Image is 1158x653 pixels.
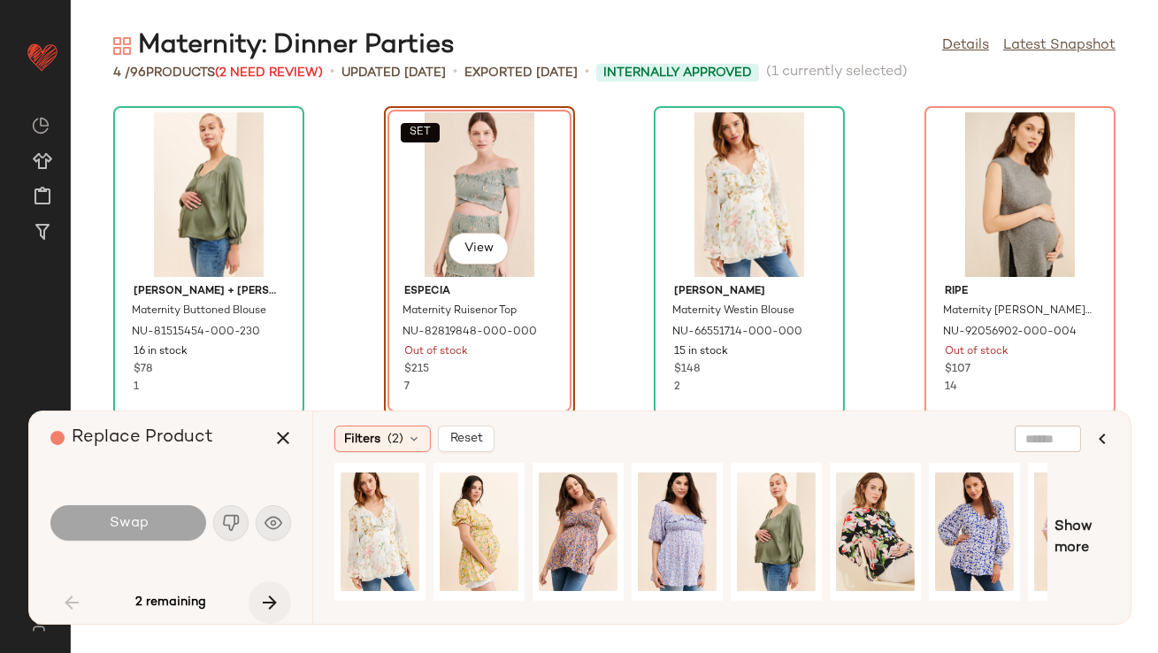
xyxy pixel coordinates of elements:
[674,381,680,393] span: 2
[113,37,131,55] img: svg%3e
[672,303,794,319] span: Maternity Westin Blouse
[438,426,495,452] button: Reset
[32,117,50,134] img: svg%3e
[409,127,431,139] span: SET
[119,112,298,277] img: 81515454_230_b4
[387,430,403,449] span: (2)
[72,428,213,447] span: Replace Product
[836,469,915,595] img: 98177876_009_b
[341,64,446,82] p: updated [DATE]
[931,112,1109,277] img: 92056902_004_b
[401,123,440,142] button: SET
[453,62,457,83] span: •
[135,595,206,611] span: 2 remaining
[130,66,146,80] span: 96
[464,64,578,82] p: Exported [DATE]
[674,344,728,360] span: 15 in stock
[942,35,989,57] a: Details
[403,325,537,341] span: NU-82819848-000-000
[660,112,839,277] img: 66551714_000_b4
[945,344,1008,360] span: Out of stock
[449,432,483,446] span: Reset
[945,381,957,393] span: 14
[132,325,260,341] span: NU-81515454-000-230
[603,64,752,82] span: Internally Approved
[134,284,284,300] span: [PERSON_NAME] + [PERSON_NAME]
[464,242,494,256] span: View
[113,64,323,82] div: Products
[737,469,816,595] img: 81515454_230_b4
[1003,35,1116,57] a: Latest Snapshot
[132,303,266,319] span: Maternity Buttoned Blouse
[943,325,1077,341] span: NU-92056902-000-004
[21,618,56,632] img: svg%3e
[344,430,380,449] span: Filters
[1034,469,1113,595] img: 81281255_066_b3
[134,344,188,360] span: 16 in stock
[638,469,717,595] img: 69494748_000_b4
[341,469,419,595] img: 66551714_000_b4
[674,284,824,300] span: [PERSON_NAME]
[943,303,1093,319] span: Maternity [PERSON_NAME] Side Split Knit Vest
[945,284,1095,300] span: ripe
[674,362,700,378] span: $148
[134,381,139,393] span: 1
[390,112,569,277] img: 82819848_000_b
[330,62,334,83] span: •
[1054,517,1109,559] span: Show more
[25,39,60,74] img: heart_red.DM2ytmEG.svg
[440,469,518,595] img: 69495273_000_b4
[113,66,130,80] span: 4 /
[766,62,908,83] span: (1 currently selected)
[672,325,802,341] span: NU-66551714-000-000
[403,303,517,319] span: Maternity Ruisenor Top
[134,362,152,378] span: $78
[215,66,323,80] span: (2 Need Review)
[449,233,509,265] button: View
[585,62,589,83] span: •
[113,28,455,64] div: Maternity: Dinner Parties
[945,362,970,378] span: $107
[935,469,1014,595] img: 63612196_049_b3
[539,469,617,595] img: 80914229_000_b4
